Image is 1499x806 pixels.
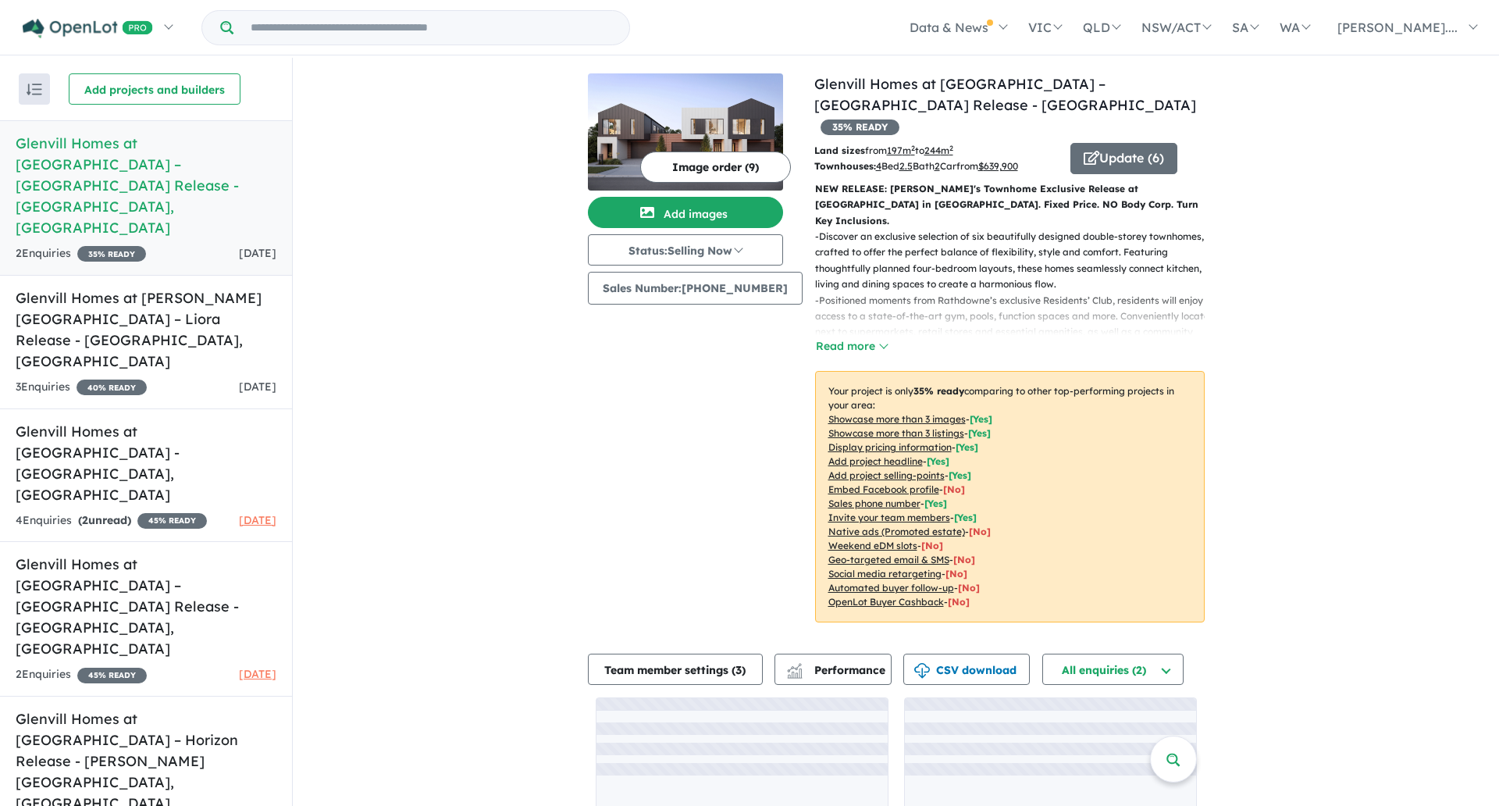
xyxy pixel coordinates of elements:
div: 2 Enquir ies [16,665,147,684]
span: [DATE] [239,667,276,681]
b: 35 % ready [913,385,964,397]
u: Native ads (Promoted estate) [828,526,965,537]
img: Openlot PRO Logo White [23,19,153,38]
u: Showcase more than 3 listings [828,427,964,439]
span: [DATE] [239,513,276,527]
u: 197 m [887,144,915,156]
span: 40 % READY [77,380,147,395]
div: 4 Enquir ies [16,512,207,530]
input: Try estate name, suburb, builder or developer [237,11,626,45]
u: OpenLot Buyer Cashback [828,596,944,608]
button: Add images [588,197,783,228]
button: Add projects and builders [69,73,240,105]
img: sort.svg [27,84,42,95]
span: [ Yes ] [924,498,947,509]
a: Glenvill Homes at [GEOGRAPHIC_DATA] – [GEOGRAPHIC_DATA] Release - [GEOGRAPHIC_DATA] [814,75,1196,114]
h5: Glenvill Homes at [GEOGRAPHIC_DATA] - [GEOGRAPHIC_DATA] , [GEOGRAPHIC_DATA] [16,421,276,505]
u: Add project selling-points [828,469,945,481]
u: 244 m [924,144,953,156]
img: bar-chart.svg [787,669,803,679]
span: 2 [82,513,88,527]
span: [ Yes ] [949,469,971,481]
u: Geo-targeted email & SMS [828,554,949,565]
span: 45 % READY [77,668,147,683]
span: [DATE] [239,380,276,394]
span: Performance [789,663,885,677]
span: [DATE] [239,246,276,260]
h5: Glenvill Homes at [GEOGRAPHIC_DATA] – [GEOGRAPHIC_DATA] Release - [GEOGRAPHIC_DATA] , [GEOGRAPHIC... [16,554,276,659]
span: [No] [958,582,980,594]
img: download icon [914,663,930,679]
p: - Positioned moments from Rathdowne’s exclusive Residents’ Club, residents will enjoy access to a... [815,293,1217,373]
div: 2 Enquir ies [16,244,146,263]
h5: Glenvill Homes at [GEOGRAPHIC_DATA] – [GEOGRAPHIC_DATA] Release - [GEOGRAPHIC_DATA] , [GEOGRAPHIC... [16,133,276,238]
span: 45 % READY [137,513,207,529]
span: [ Yes ] [927,455,949,467]
u: $ 639,900 [978,160,1018,172]
button: Performance [774,654,892,685]
span: [ Yes ] [956,441,978,453]
span: [No] [921,540,943,551]
b: Townhouses: [814,160,876,172]
button: Team member settings (3) [588,654,763,685]
p: from [814,143,1059,159]
button: Status:Selling Now [588,234,783,266]
span: [ Yes ] [968,427,991,439]
span: [ Yes ] [970,413,992,425]
b: Land sizes [814,144,865,156]
button: Sales Number:[PHONE_NUMBER] [588,272,803,305]
h5: Glenvill Homes at [PERSON_NAME][GEOGRAPHIC_DATA] – Liora Release - [GEOGRAPHIC_DATA] , [GEOGRAPHI... [16,287,276,372]
button: Image order (9) [640,152,791,183]
span: 35 % READY [821,119,899,135]
strong: ( unread) [78,513,131,527]
span: 35 % READY [77,246,146,262]
span: [No] [945,568,967,580]
u: 2 [935,160,940,172]
span: [No] [948,596,970,608]
p: NEW RELEASE: [PERSON_NAME]'s Townhome Exclusive Release at [GEOGRAPHIC_DATA] in [GEOGRAPHIC_DATA]... [815,181,1205,229]
span: [ Yes ] [954,512,977,523]
u: Add project headline [828,455,923,467]
u: Automated buyer follow-up [828,582,954,594]
u: 4 [876,160,881,172]
p: Bed Bath Car from [814,159,1059,174]
span: [ No ] [943,483,965,495]
u: Embed Facebook profile [828,483,939,495]
span: [PERSON_NAME].... [1337,20,1458,35]
button: CSV download [903,654,1030,685]
p: - Discover an exclusive selection of six beautifully designed double-storey townhomes, crafted to... [815,229,1217,293]
span: 3 [735,663,742,677]
img: line-chart.svg [787,663,801,672]
u: Invite your team members [828,512,950,523]
sup: 2 [911,144,915,152]
u: 2.5 [899,160,913,172]
div: 3 Enquir ies [16,378,147,397]
u: Showcase more than 3 images [828,413,966,425]
span: to [915,144,953,156]
img: Glenvill Homes at Rathdowne Estate – Holloway Release - Wollert [588,73,783,191]
button: Update (6) [1070,143,1177,174]
u: Social media retargeting [828,568,942,580]
u: Display pricing information [828,441,952,453]
sup: 2 [949,144,953,152]
button: Read more [815,337,888,355]
span: [No] [969,526,991,537]
span: [No] [953,554,975,565]
button: All enquiries (2) [1042,654,1184,685]
u: Sales phone number [828,498,920,509]
u: Weekend eDM slots [828,540,917,551]
p: Your project is only comparing to other top-performing projects in your area: - - - - - - - - - -... [815,371,1205,622]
